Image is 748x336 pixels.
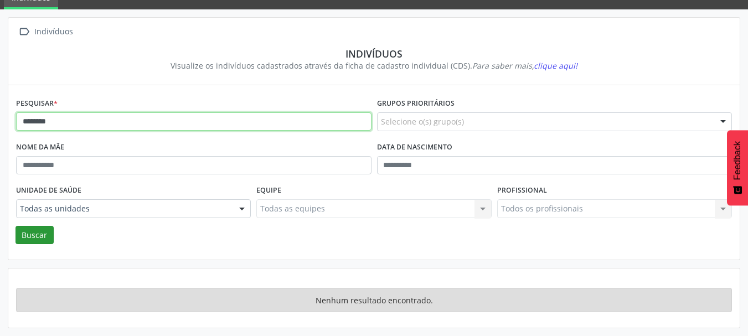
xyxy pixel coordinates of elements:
label: Unidade de saúde [16,182,81,199]
div: Nenhum resultado encontrado. [16,288,732,312]
span: Todas as unidades [20,203,228,214]
label: Nome da mãe [16,139,64,156]
button: Buscar [16,226,54,245]
label: Pesquisar [16,95,58,112]
label: Data de nascimento [377,139,452,156]
label: Profissional [497,182,547,199]
div: Visualize os indivíduos cadastrados através da ficha de cadastro individual (CDS). [24,60,724,71]
span: Selecione o(s) grupo(s) [381,116,464,127]
span: clique aqui! [534,60,577,71]
label: Grupos prioritários [377,95,455,112]
span: Feedback [732,141,742,180]
label: Equipe [256,182,281,199]
i: Para saber mais, [472,60,577,71]
i:  [16,24,32,40]
div: Indivíduos [24,48,724,60]
a:  Indivíduos [16,24,75,40]
div: Indivíduos [32,24,75,40]
button: Feedback - Mostrar pesquisa [727,130,748,205]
